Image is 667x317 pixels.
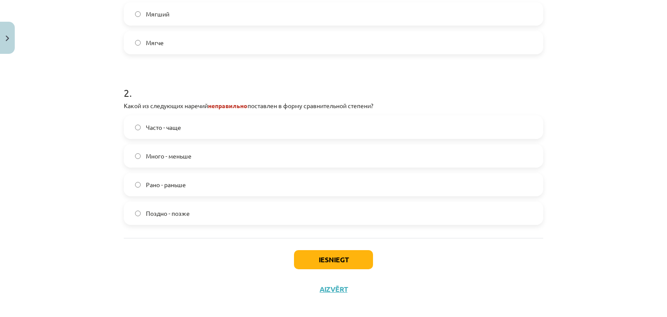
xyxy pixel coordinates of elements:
[146,180,186,189] span: Рано - раньше
[135,211,141,216] input: Поздно - позже
[135,11,141,17] input: Мягший
[6,36,9,41] img: icon-close-lesson-0947bae3869378f0d4975bcd49f059093ad1ed9edebbc8119c70593378902aed.svg
[146,123,181,132] span: Часто - чаще
[146,10,169,19] span: Мягший
[124,72,543,99] h1: 2 .
[135,125,141,130] input: Часто - чаще
[146,38,164,47] span: Мягче
[317,285,350,294] button: Aizvērt
[124,101,543,110] p: Какой из следующих наречий поставлен в форму сравнительной степени?
[135,153,141,159] input: Много - меньше
[135,182,141,188] input: Рано - раньше
[135,40,141,46] input: Мягче
[208,102,248,109] strong: неправильно
[146,152,192,161] span: Много - меньше
[294,250,373,269] button: Iesniegt
[146,209,190,218] span: Поздно - позже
